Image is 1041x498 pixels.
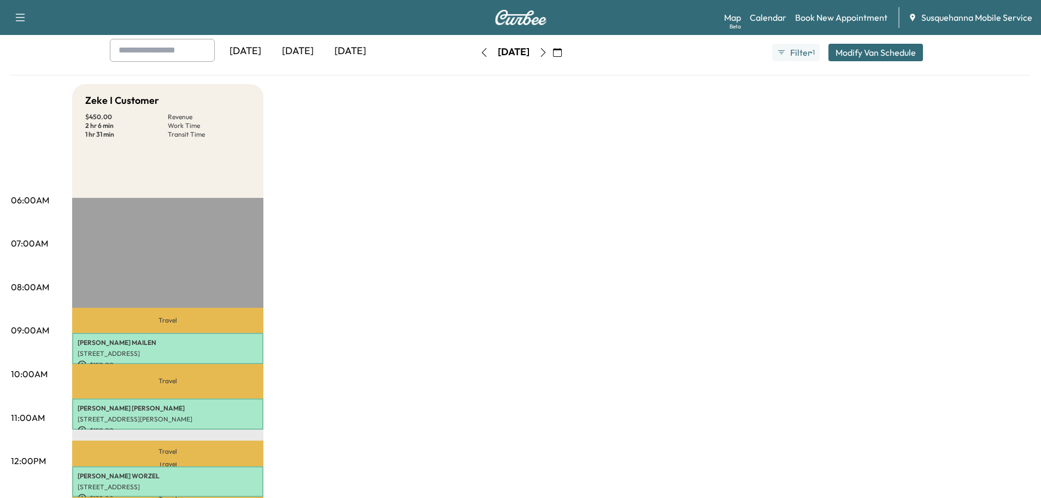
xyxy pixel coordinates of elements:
p: $ 150.00 [78,360,258,370]
p: $ 450.00 [85,113,168,121]
p: 2 hr 6 min [85,121,168,130]
p: Travel [72,462,263,466]
p: $ 150.00 [78,426,258,436]
p: [STREET_ADDRESS] [78,349,258,358]
p: 09:00AM [11,324,49,337]
p: 11:00AM [11,411,45,424]
button: Filter●1 [772,44,819,61]
div: [DATE] [272,39,324,64]
p: [PERSON_NAME] [PERSON_NAME] [78,404,258,413]
p: 06:00AM [11,194,49,207]
p: [PERSON_NAME] MAILEN [78,338,258,347]
p: 08:00AM [11,280,49,294]
img: Curbee Logo [495,10,547,25]
p: Work Time [168,121,250,130]
p: 07:00AM [11,237,48,250]
div: Beta [730,22,741,31]
p: [STREET_ADDRESS] [78,483,258,491]
p: Travel [72,364,263,399]
p: Transit Time [168,130,250,139]
p: Travel [72,308,263,333]
div: [DATE] [324,39,377,64]
span: ● [810,50,812,55]
a: Book New Appointment [795,11,887,24]
p: 10:00AM [11,367,48,380]
span: Susquehanna Mobile Service [921,11,1032,24]
p: [STREET_ADDRESS][PERSON_NAME] [78,415,258,424]
p: [PERSON_NAME] WORZEL [78,472,258,481]
div: [DATE] [498,45,530,59]
p: Revenue [168,113,250,121]
button: Modify Van Schedule [828,44,923,61]
div: [DATE] [219,39,272,64]
h5: Zeke I Customer [85,93,159,108]
span: 1 [813,48,815,57]
a: MapBeta [724,11,741,24]
span: Filter [790,46,810,59]
p: Travel [72,441,263,462]
p: 1 hr 31 min [85,130,168,139]
p: 12:00PM [11,454,46,467]
a: Calendar [750,11,786,24]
